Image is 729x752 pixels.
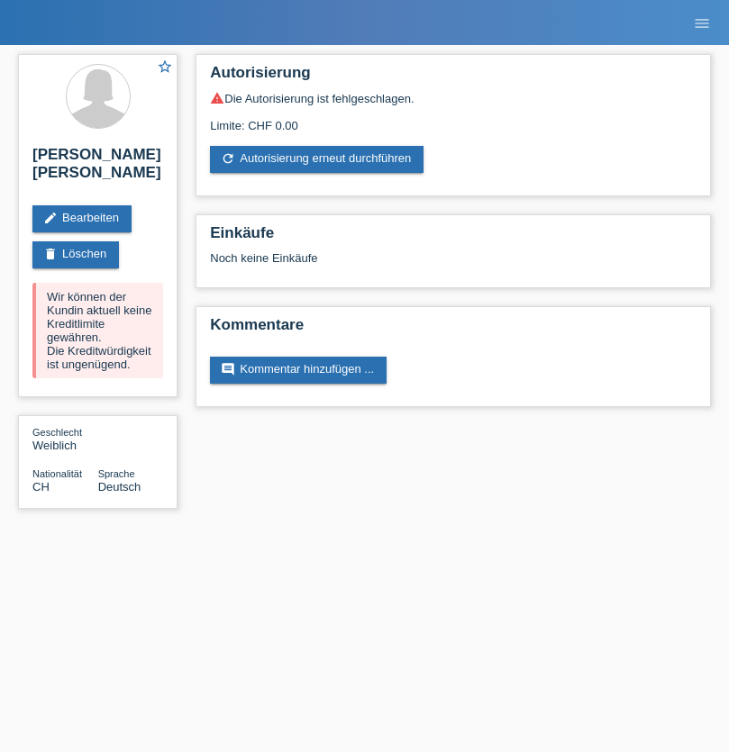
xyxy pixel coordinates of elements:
span: Nationalität [32,468,82,479]
a: editBearbeiten [32,205,132,232]
div: Weiblich [32,425,98,452]
div: Noch keine Einkäufe [210,251,697,278]
a: refreshAutorisierung erneut durchführen [210,146,424,173]
i: menu [693,14,711,32]
h2: Einkäufe [210,224,697,251]
i: edit [43,211,58,225]
a: commentKommentar hinzufügen ... [210,357,387,384]
div: Die Autorisierung ist fehlgeschlagen. [210,91,697,105]
a: deleteLöschen [32,241,119,268]
div: Limite: CHF 0.00 [210,105,697,132]
i: delete [43,247,58,261]
h2: Autorisierung [210,64,697,91]
span: Schweiz [32,480,50,494]
i: refresh [221,151,235,166]
a: star_border [157,59,173,77]
i: warning [210,91,224,105]
h2: Kommentare [210,316,697,343]
h2: [PERSON_NAME] [PERSON_NAME] [32,146,163,191]
i: star_border [157,59,173,75]
div: Wir können der Kundin aktuell keine Kreditlimite gewähren. Die Kreditwürdigkeit ist ungenügend. [32,283,163,378]
i: comment [221,362,235,376]
span: Sprache [98,468,135,479]
a: menu [684,17,720,28]
span: Deutsch [98,480,141,494]
span: Geschlecht [32,427,82,438]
